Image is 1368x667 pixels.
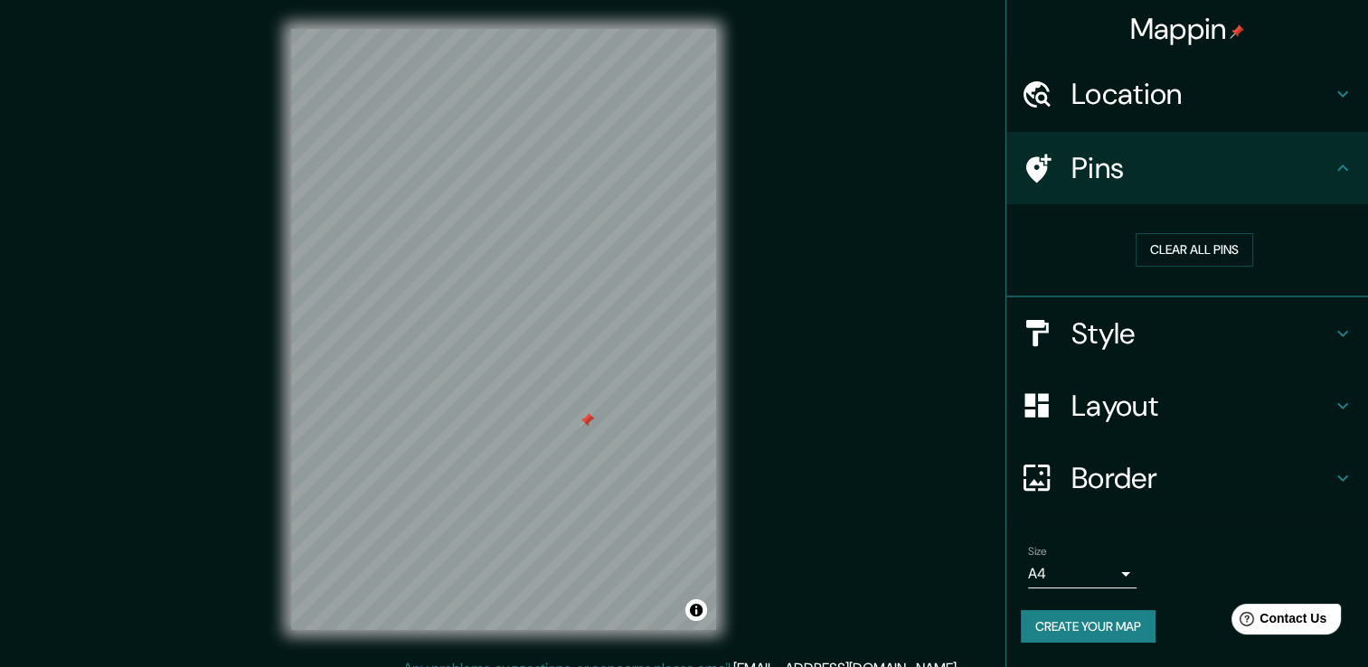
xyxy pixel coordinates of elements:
[1006,370,1368,442] div: Layout
[1071,76,1332,112] h4: Location
[1207,597,1348,647] iframe: Help widget launcher
[1071,388,1332,424] h4: Layout
[1006,442,1368,514] div: Border
[1006,58,1368,130] div: Location
[1006,132,1368,204] div: Pins
[1006,297,1368,370] div: Style
[1028,543,1047,559] label: Size
[291,29,716,630] canvas: Map
[1136,233,1253,267] button: Clear all pins
[1071,460,1332,496] h4: Border
[1021,610,1156,644] button: Create your map
[685,599,707,621] button: Toggle attribution
[1071,150,1332,186] h4: Pins
[1230,24,1244,39] img: pin-icon.png
[1071,315,1332,352] h4: Style
[1130,11,1245,47] h4: Mappin
[1028,559,1137,588] div: A4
